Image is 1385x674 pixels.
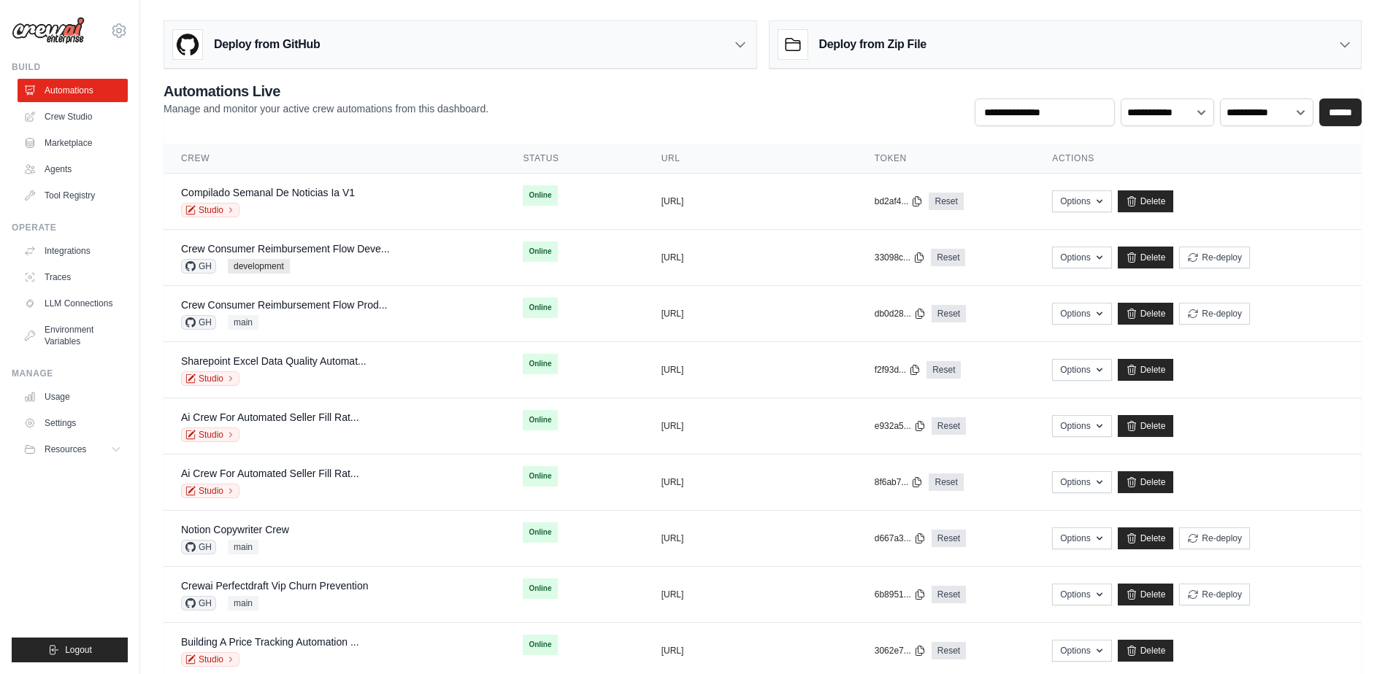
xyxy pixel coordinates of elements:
[926,361,961,379] a: Reset
[164,101,488,116] p: Manage and monitor your active crew automations from this dashboard.
[228,315,258,330] span: main
[932,417,966,435] a: Reset
[1052,190,1111,212] button: Options
[181,259,216,274] span: GH
[1118,527,1174,549] a: Delete
[523,354,557,374] span: Online
[181,243,390,255] a: Crew Consumer Reimbursement Flow Deve...
[181,203,239,217] a: Studio
[1052,471,1111,493] button: Options
[932,530,966,547] a: Reset
[929,473,963,491] a: Reset
[523,410,557,430] span: Online
[1179,527,1250,549] button: Re-deploy
[18,385,128,408] a: Usage
[1179,247,1250,268] button: Re-deploy
[12,61,128,73] div: Build
[181,636,359,648] a: Building A Price Tracking Automation ...
[932,305,966,322] a: Reset
[45,443,86,455] span: Resources
[18,266,128,289] a: Traces
[523,466,557,487] span: Online
[875,364,921,376] button: f2f93d...
[1118,359,1174,381] a: Delete
[181,484,239,498] a: Studio
[932,586,966,603] a: Reset
[12,222,128,233] div: Operate
[181,540,216,554] span: GH
[1118,190,1174,212] a: Delete
[181,355,367,367] a: Sharepoint Excel Data Quality Automat...
[18,184,128,207] a: Tool Registry
[875,420,926,432] button: e932a5...
[18,292,128,315] a: LLM Connections
[181,411,359,423] a: Ai Crew For Automated Seller Fill Rat...
[505,144,643,174] th: Status
[1052,640,1111,662] button: Options
[164,81,488,101] h2: Automations Live
[523,185,557,206] span: Online
[12,17,85,44] img: Logo
[18,239,128,263] a: Integrations
[214,36,320,53] h3: Deploy from GitHub
[875,308,926,319] button: db0d28...
[1118,247,1174,268] a: Delete
[18,438,128,461] button: Resources
[1052,359,1111,381] button: Options
[1052,247,1111,268] button: Options
[1052,303,1111,325] button: Options
[181,299,387,311] a: Crew Consumer Reimbursement Flow Prod...
[12,638,128,662] button: Logout
[228,259,290,274] span: development
[1118,471,1174,493] a: Delete
[18,79,128,102] a: Automations
[875,476,924,488] button: 8f6ab7...
[181,580,369,592] a: Crewai Perfectdraft Vip Churn Prevention
[173,30,202,59] img: GitHub Logo
[181,187,355,198] a: Compilado Semanal De Noticias Ia V1
[523,241,557,262] span: Online
[875,532,926,544] button: d667a3...
[1118,584,1174,605] a: Delete
[523,298,557,318] span: Online
[1179,584,1250,605] button: Re-deploy
[875,589,926,600] button: 6b8951...
[181,468,359,479] a: Ai Crew For Automated Seller Fill Rat...
[18,158,128,181] a: Agents
[875,252,925,263] button: 33098c...
[12,368,128,379] div: Manage
[181,371,239,386] a: Studio
[644,144,857,174] th: URL
[1052,584,1111,605] button: Options
[523,522,557,543] span: Online
[1035,144,1362,174] th: Actions
[181,652,239,667] a: Studio
[857,144,1035,174] th: Token
[875,195,924,207] button: bd2af4...
[65,644,92,656] span: Logout
[181,315,216,330] span: GH
[931,249,965,266] a: Reset
[1118,415,1174,437] a: Delete
[1118,303,1174,325] a: Delete
[929,193,963,210] a: Reset
[523,578,557,599] span: Online
[18,105,128,128] a: Crew Studio
[228,596,258,611] span: main
[228,540,258,554] span: main
[164,144,505,174] th: Crew
[181,524,289,535] a: Notion Copywriter Crew
[18,318,128,353] a: Environment Variables
[875,645,926,656] button: 3062e7...
[819,36,926,53] h3: Deploy from Zip File
[1052,527,1111,549] button: Options
[1179,303,1250,325] button: Re-deploy
[932,642,966,659] a: Reset
[18,131,128,155] a: Marketplace
[1118,640,1174,662] a: Delete
[181,427,239,442] a: Studio
[523,635,557,655] span: Online
[1052,415,1111,437] button: Options
[18,411,128,435] a: Settings
[181,596,216,611] span: GH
